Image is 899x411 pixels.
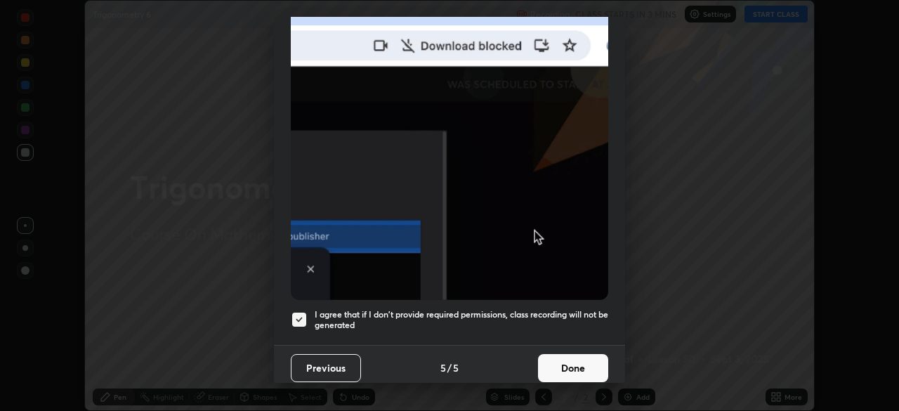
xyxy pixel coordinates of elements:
[440,360,446,375] h4: 5
[447,360,452,375] h4: /
[538,354,608,382] button: Done
[453,360,459,375] h4: 5
[315,309,608,331] h5: I agree that if I don't provide required permissions, class recording will not be generated
[291,354,361,382] button: Previous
